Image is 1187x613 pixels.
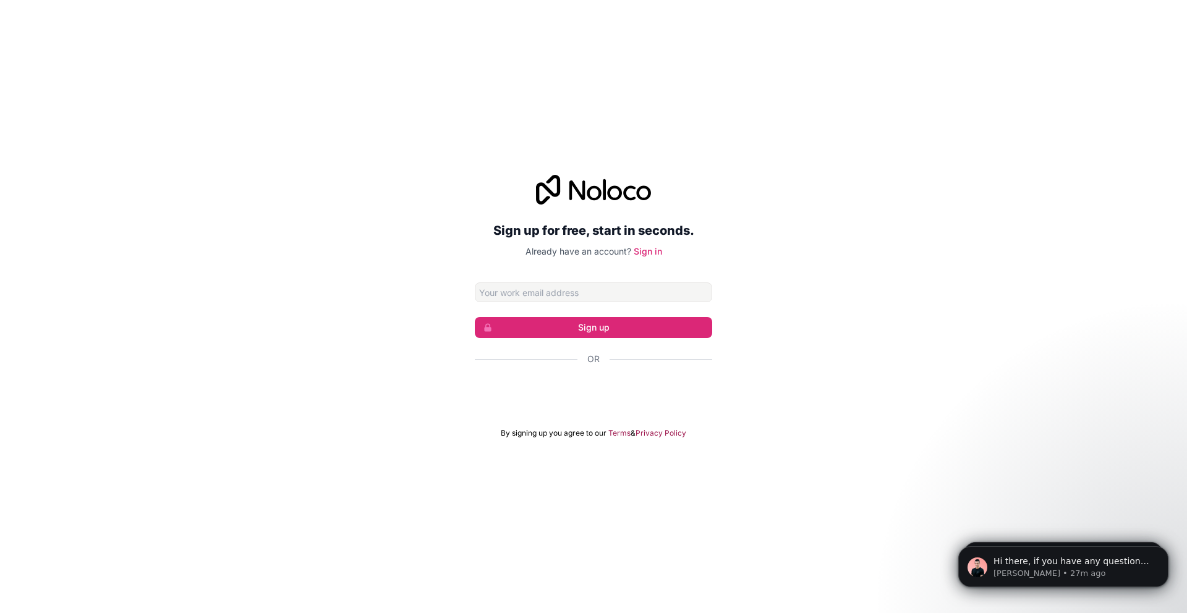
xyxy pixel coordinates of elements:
iframe: Sign in with Google Button [469,379,718,406]
a: Terms [608,428,631,438]
span: Or [587,353,600,365]
span: & [631,428,636,438]
input: Email address [475,282,712,302]
h2: Sign up for free, start in seconds. [475,219,712,242]
a: Sign in [634,246,662,256]
a: Privacy Policy [636,428,686,438]
span: Already have an account? [525,246,631,256]
span: By signing up you agree to our [501,428,606,438]
iframe: Intercom notifications message [940,520,1187,607]
button: Sign up [475,317,712,338]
